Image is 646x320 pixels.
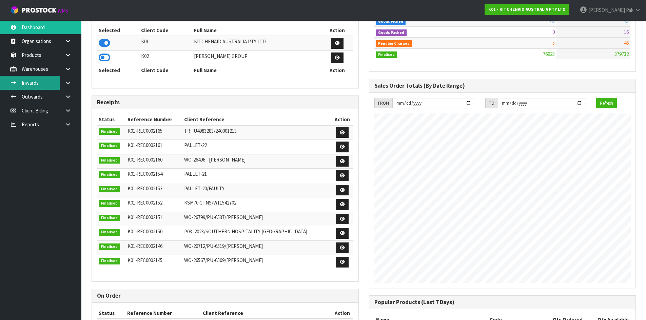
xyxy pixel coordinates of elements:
[374,83,631,89] h3: Sales Order Totals (By Date Range)
[596,98,617,109] button: Refresh
[184,185,224,192] span: PALLET-20/FAULTY
[614,51,629,57] span: 379732
[99,128,120,135] span: Finalised
[10,6,19,14] img: cube-alt.png
[184,156,246,163] span: WO-26496 - [PERSON_NAME]
[128,199,162,206] span: K01-REC0002152
[126,114,182,125] th: Reference Number
[488,6,566,12] strong: K01 - KITCHENAID AUSTRALIA PTY LTD
[376,51,397,58] span: Finalised
[128,185,162,192] span: K01-REC0002153
[125,308,201,319] th: Reference Number
[184,243,263,249] span: WO-26712/PU-6519/[PERSON_NAME]
[374,98,392,109] div: FROM
[139,50,192,65] td: K02
[624,18,629,24] span: 75
[128,171,162,177] span: K01-REC0002154
[376,29,407,36] span: Goods Packed
[128,142,162,148] span: K01-REC0002161
[99,143,120,149] span: Finalised
[184,199,236,206] span: KSM70 CTNS/W11542702
[99,258,120,264] span: Finalised
[182,114,331,125] th: Client Reference
[97,99,353,106] h3: Receipts
[332,308,353,319] th: Action
[485,4,569,15] a: K01 - KITCHENAID AUSTRALIA PTY LTD
[184,128,237,134] span: TRHU4983283/240001213
[99,157,120,164] span: Finalised
[99,186,120,193] span: Finalised
[128,128,162,134] span: K01-REC0002165
[128,156,162,163] span: K01-REC0002160
[128,257,162,263] span: K01-REC0002145
[485,98,498,109] div: TO
[97,308,125,319] th: Status
[58,7,68,14] small: WMS
[321,65,353,76] th: Action
[624,29,629,35] span: 16
[624,40,629,46] span: 46
[97,25,139,36] th: Selected
[331,114,353,125] th: Action
[99,215,120,221] span: Finalised
[99,171,120,178] span: Finalised
[192,36,321,50] td: KITCHENAID AUSTRALIA PTY LTD
[376,40,412,47] span: Pending Charges
[321,25,353,36] th: Action
[552,29,555,35] span: 0
[139,65,192,76] th: Client Code
[97,114,126,125] th: Status
[201,308,332,319] th: Client Reference
[97,65,139,76] th: Selected
[99,200,120,207] span: Finalised
[550,18,555,24] span: 42
[97,293,353,299] h3: On Order
[376,18,406,25] span: Goods Picked
[184,214,263,220] span: WO-26799/PU-6537/[PERSON_NAME]
[139,25,192,36] th: Client Code
[588,7,625,13] span: [PERSON_NAME]
[184,228,307,235] span: P0312023/SOUTHERN HOSPITALITY [GEOGRAPHIC_DATA]
[184,142,207,148] span: PALLET-22
[626,7,633,13] span: Pak
[374,299,631,305] h3: Popular Products (Last 7 Days)
[128,243,162,249] span: K01-REC0002146
[128,214,162,220] span: K01-REC0002151
[139,36,192,50] td: K01
[22,6,56,15] span: ProStock
[192,65,321,76] th: Full Name
[128,228,162,235] span: K01-REC0002150
[192,50,321,65] td: [PERSON_NAME] GROUP
[552,40,555,46] span: 5
[192,25,321,36] th: Full Name
[543,51,555,57] span: 76923
[184,171,207,177] span: PALLET-21
[184,257,263,263] span: WO-26567/PU-6509/[PERSON_NAME]
[99,229,120,236] span: Finalised
[99,243,120,250] span: Finalised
